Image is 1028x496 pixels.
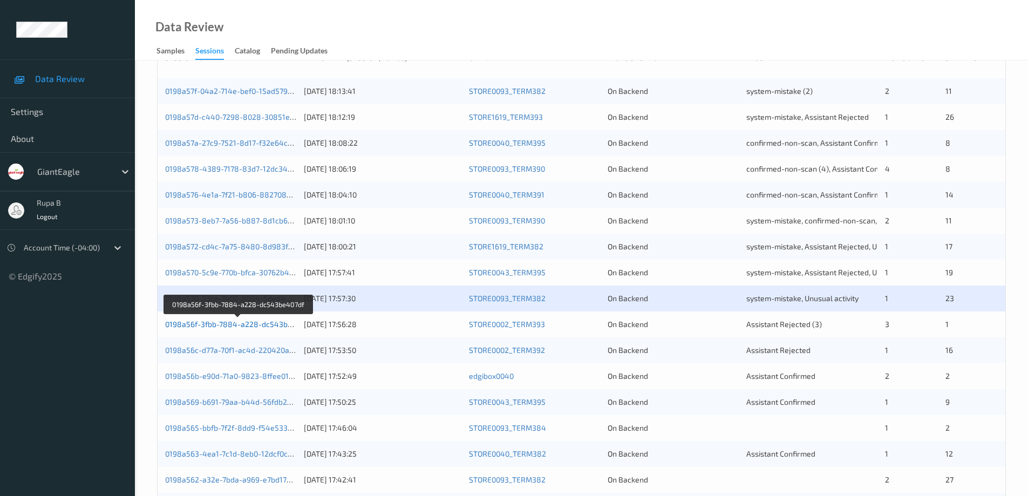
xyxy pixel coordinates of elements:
[746,112,869,121] span: system-mistake, Assistant Rejected
[885,86,889,96] span: 2
[945,449,953,458] span: 12
[945,190,954,199] span: 14
[195,44,235,60] a: Sessions
[155,22,223,32] div: Data Review
[885,294,888,303] span: 1
[304,293,461,304] div: [DATE] 17:57:30
[746,397,815,406] span: Assistant Confirmed
[746,216,954,225] span: system-mistake, confirmed-non-scan, Assistant Rejected (2)
[885,242,888,251] span: 1
[469,242,543,251] a: STORE1619_TERM382
[746,371,815,381] span: Assistant Confirmed
[469,216,545,225] a: STORE0093_TERM390
[945,423,950,432] span: 2
[165,268,311,277] a: 0198a570-5c9e-770b-bfca-30762b424bc3
[469,164,545,173] a: STORE0093_TERM390
[885,138,888,147] span: 1
[304,189,461,200] div: [DATE] 18:04:10
[945,268,953,277] span: 19
[469,345,545,355] a: STORE0002_TERM392
[165,86,308,96] a: 0198a57f-04a2-714e-bef0-15ad57965f0b
[469,138,546,147] a: STORE0040_TERM395
[608,474,739,485] div: On Backend
[165,112,314,121] a: 0198a57d-c440-7298-8028-30851ed5d611
[885,190,888,199] span: 1
[608,189,739,200] div: On Backend
[165,345,310,355] a: 0198a56c-d77a-70f1-ac4d-220420a4c318
[304,241,461,252] div: [DATE] 18:00:21
[746,345,811,355] span: Assistant Rejected
[746,320,822,329] span: Assistant Rejected (3)
[304,86,461,97] div: [DATE] 18:13:41
[945,371,950,381] span: 2
[469,112,543,121] a: STORE1619_TERM393
[608,112,739,123] div: On Backend
[165,423,309,432] a: 0198a565-bbfb-7f2f-8dd9-f54e53370e2a
[469,475,546,484] a: STORE0093_TERM382
[945,216,952,225] span: 11
[945,112,954,121] span: 26
[945,138,950,147] span: 8
[608,215,739,226] div: On Backend
[304,319,461,330] div: [DATE] 17:56:28
[945,320,949,329] span: 1
[304,397,461,407] div: [DATE] 17:50:25
[165,320,312,329] a: 0198a56f-3fbb-7884-a228-dc543be407df
[608,241,739,252] div: On Backend
[469,320,545,329] a: STORE0002_TERM393
[165,397,313,406] a: 0198a569-b691-79aa-b44d-56fdb2e50eb9
[945,475,954,484] span: 27
[304,345,461,356] div: [DATE] 17:53:50
[945,164,950,173] span: 8
[165,371,309,381] a: 0198a56b-e90d-71a0-9823-8ffee015c702
[746,190,889,199] span: confirmed-non-scan, Assistant Confirmed
[304,267,461,278] div: [DATE] 17:57:41
[885,423,888,432] span: 1
[945,242,952,251] span: 17
[885,475,889,484] span: 2
[469,423,546,432] a: STORE0093_TERM384
[746,164,991,173] span: confirmed-non-scan (4), Assistant Confirmed (2), Assistant Rejected (2)
[165,138,309,147] a: 0198a57a-27c9-7521-8d17-f32e64c633d5
[165,294,317,303] a: 0198a570-33ce-7402-8654-5ded44d84c92
[945,397,950,406] span: 9
[165,475,310,484] a: 0198a562-a32e-7bda-a969-e7bd173512f2
[608,319,739,330] div: On Backend
[608,371,739,382] div: On Backend
[885,397,888,406] span: 1
[608,293,739,304] div: On Backend
[304,474,461,485] div: [DATE] 17:42:41
[945,294,954,303] span: 23
[746,86,813,96] span: system-mistake (2)
[469,371,514,381] a: edgibox0040
[469,268,546,277] a: STORE0043_TERM395
[885,112,888,121] span: 1
[165,190,312,199] a: 0198a576-4e1a-7f21-b806-8827086c04c9
[945,86,952,96] span: 11
[746,294,859,303] span: system-mistake, Unusual activity
[746,268,926,277] span: system-mistake, Assistant Rejected, Unusual activity
[304,371,461,382] div: [DATE] 17:52:49
[945,345,953,355] span: 16
[885,320,889,329] span: 3
[608,86,739,97] div: On Backend
[271,44,338,59] a: Pending Updates
[608,164,739,174] div: On Backend
[885,449,888,458] span: 1
[304,164,461,174] div: [DATE] 18:06:19
[165,216,314,225] a: 0198a573-8eb7-7a56-b887-8d1cb61ae088
[746,449,815,458] span: Assistant Confirmed
[304,423,461,433] div: [DATE] 17:46:04
[885,268,888,277] span: 1
[608,267,739,278] div: On Backend
[304,215,461,226] div: [DATE] 18:01:10
[885,216,889,225] span: 2
[885,164,890,173] span: 4
[608,397,739,407] div: On Backend
[469,449,546,458] a: STORE0040_TERM382
[165,164,311,173] a: 0198a578-4389-7178-83d7-12dc34ddfa6c
[156,45,185,59] div: Samples
[304,449,461,459] div: [DATE] 17:43:25
[608,423,739,433] div: On Backend
[608,449,739,459] div: On Backend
